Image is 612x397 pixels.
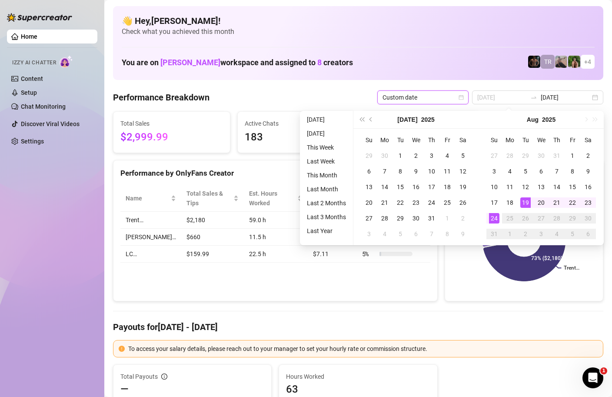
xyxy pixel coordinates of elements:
button: Previous month (PageUp) [366,111,376,128]
td: 2025-07-21 [377,195,392,210]
td: 2025-08-04 [377,226,392,242]
div: 31 [552,150,562,161]
td: 2025-07-11 [439,163,455,179]
div: 11 [442,166,452,177]
img: AI Chatter [60,55,73,68]
div: 5 [520,166,531,177]
td: 2025-08-25 [502,210,518,226]
td: 2025-08-14 [549,179,565,195]
td: 2025-08-26 [518,210,533,226]
td: 2025-08-05 [392,226,408,242]
div: 26 [520,213,531,224]
td: 2025-07-26 [455,195,471,210]
td: 2025-08-06 [408,226,424,242]
td: 2025-08-06 [533,163,549,179]
div: 27 [489,150,499,161]
span: + 4 [584,57,591,67]
td: 2025-08-01 [439,210,455,226]
div: 4 [505,166,515,177]
div: 14 [552,182,562,192]
td: 2025-07-31 [424,210,439,226]
span: swap-right [530,94,537,101]
td: 2025-07-24 [424,195,439,210]
div: 30 [583,213,593,224]
a: Home [21,33,37,40]
h1: You are on workspace and assigned to creators [122,58,353,67]
div: 30 [379,150,390,161]
td: 2025-08-24 [486,210,502,226]
td: 2025-07-28 [377,210,392,226]
th: Su [361,132,377,148]
span: 5 % [362,249,376,259]
td: 2025-08-27 [533,210,549,226]
input: Start date [477,93,527,102]
div: 20 [536,197,546,208]
li: [DATE] [303,128,349,139]
td: 2025-08-19 [518,195,533,210]
li: Last Week [303,156,349,167]
td: 2025-08-20 [533,195,549,210]
th: Tu [392,132,408,148]
td: 2025-08-08 [439,226,455,242]
div: 25 [505,213,515,224]
div: 1 [442,213,452,224]
td: 59.0 h [244,212,308,229]
td: 2025-07-30 [533,148,549,163]
td: 2025-07-09 [408,163,424,179]
a: Settings [21,138,44,145]
td: 2025-08-23 [580,195,596,210]
td: 2025-08-22 [565,195,580,210]
td: $660 [181,229,244,246]
div: 18 [505,197,515,208]
td: $2,180 [181,212,244,229]
div: 28 [505,150,515,161]
td: 11.5 h [244,229,308,246]
th: Th [549,132,565,148]
td: 22.5 h [244,246,308,263]
td: 2025-08-18 [502,195,518,210]
td: 2025-06-30 [377,148,392,163]
div: 18 [442,182,452,192]
a: Chat Monitoring [21,103,66,110]
td: 2025-07-15 [392,179,408,195]
th: Tu [518,132,533,148]
div: 7 [379,166,390,177]
div: 6 [536,166,546,177]
div: Performance by OnlyFans Creator [120,167,430,179]
td: 2025-07-16 [408,179,424,195]
td: 2025-07-08 [392,163,408,179]
div: 1 [567,150,578,161]
span: Total Sales & Tips [186,189,232,208]
li: This Week [303,142,349,153]
div: 1 [505,229,515,239]
div: 12 [458,166,468,177]
td: 2025-08-10 [486,179,502,195]
td: 2025-06-29 [361,148,377,163]
span: to [530,94,537,101]
span: Total Sales [120,119,223,128]
th: Total Sales & Tips [181,185,244,212]
span: Check what you achieved this month [122,27,595,37]
div: 17 [489,197,499,208]
div: 5 [395,229,406,239]
button: Choose a month [397,111,417,128]
td: 2025-08-03 [361,226,377,242]
td: 2025-07-03 [424,148,439,163]
td: 2025-07-12 [455,163,471,179]
div: 22 [395,197,406,208]
td: 2025-07-14 [377,179,392,195]
h4: Performance Breakdown [113,91,210,103]
span: 183 [245,129,347,146]
div: 19 [458,182,468,192]
div: 1 [395,150,406,161]
span: calendar [459,95,464,100]
div: 30 [411,213,421,224]
div: 4 [442,150,452,161]
td: 2025-07-22 [392,195,408,210]
td: 2025-07-25 [439,195,455,210]
div: 14 [379,182,390,192]
th: Th [424,132,439,148]
span: Active Chats [245,119,347,128]
div: 25 [442,197,452,208]
td: 2025-07-30 [408,210,424,226]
